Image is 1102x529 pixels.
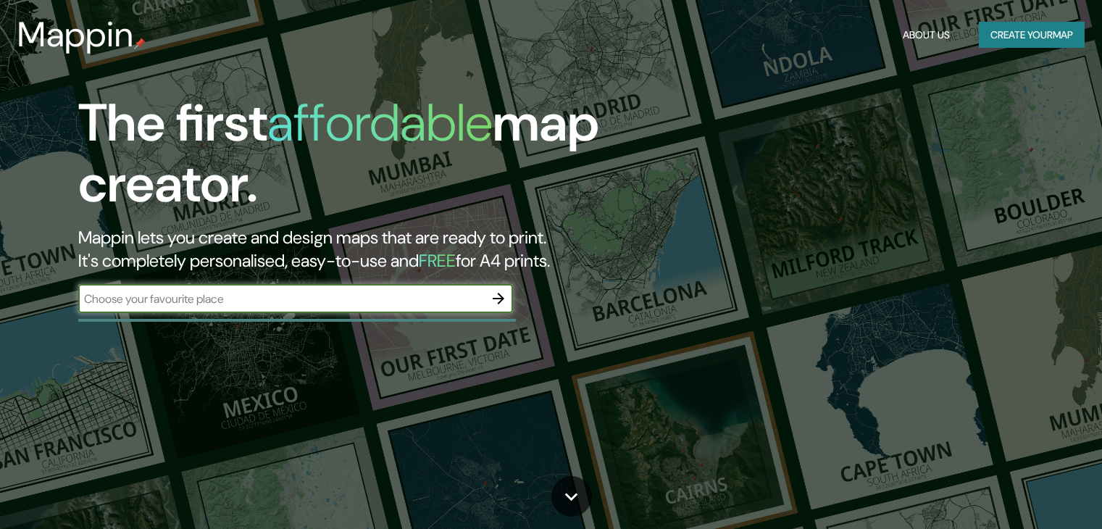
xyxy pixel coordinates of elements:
img: mappin-pin [134,38,146,49]
h1: affordable [267,89,493,157]
button: Create yourmap [979,22,1085,49]
h5: FREE [419,249,456,272]
h1: The first map creator. [78,93,630,226]
input: Choose your favourite place [78,291,484,307]
h2: Mappin lets you create and design maps that are ready to print. It's completely personalised, eas... [78,226,630,272]
button: About Us [897,22,956,49]
h3: Mappin [17,14,134,55]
